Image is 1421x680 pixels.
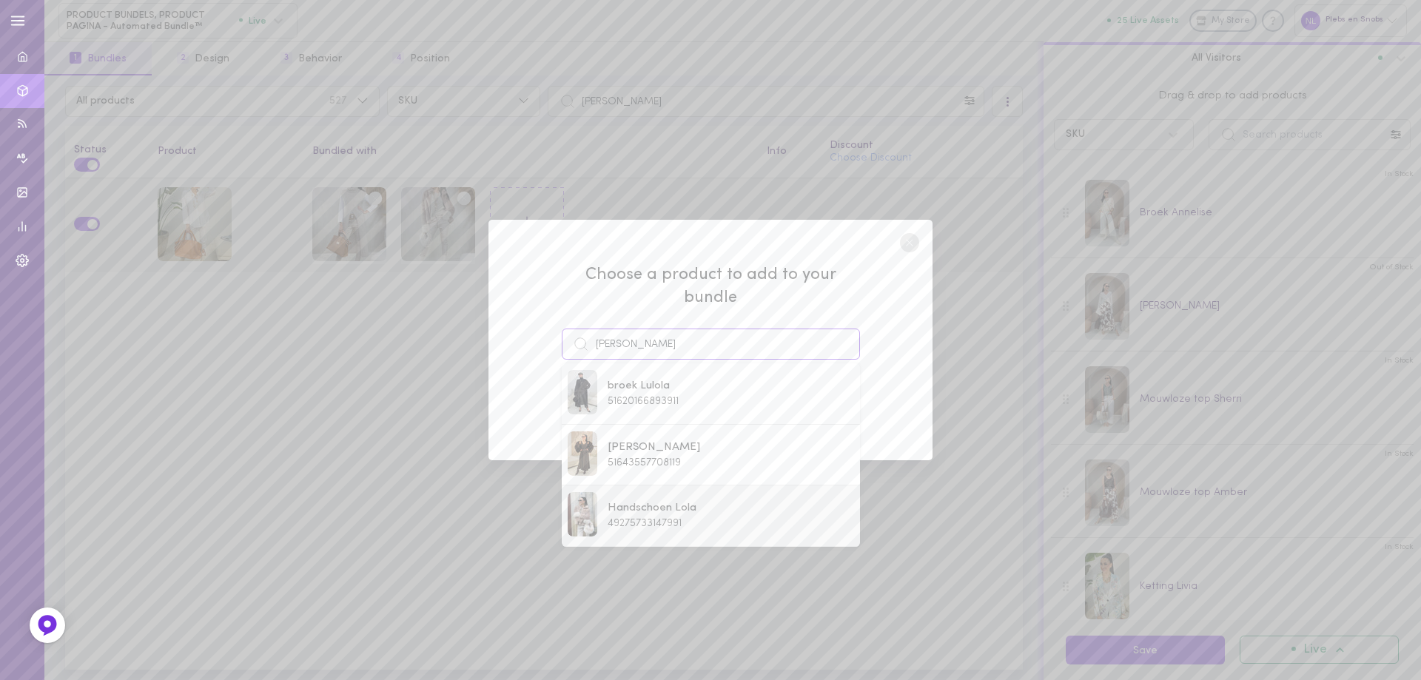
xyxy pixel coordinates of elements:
[608,500,696,516] span: Handschoen Lola
[608,518,682,529] span: 49275733147991
[562,264,860,310] span: Choose a product to add to your bundle
[562,329,860,360] input: Search products
[608,440,700,456] span: [PERSON_NAME]
[36,614,58,636] img: Feedback Button
[608,457,681,468] span: 51643557708119
[608,378,679,394] span: broek Lulola
[608,396,679,407] span: 51620166893911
